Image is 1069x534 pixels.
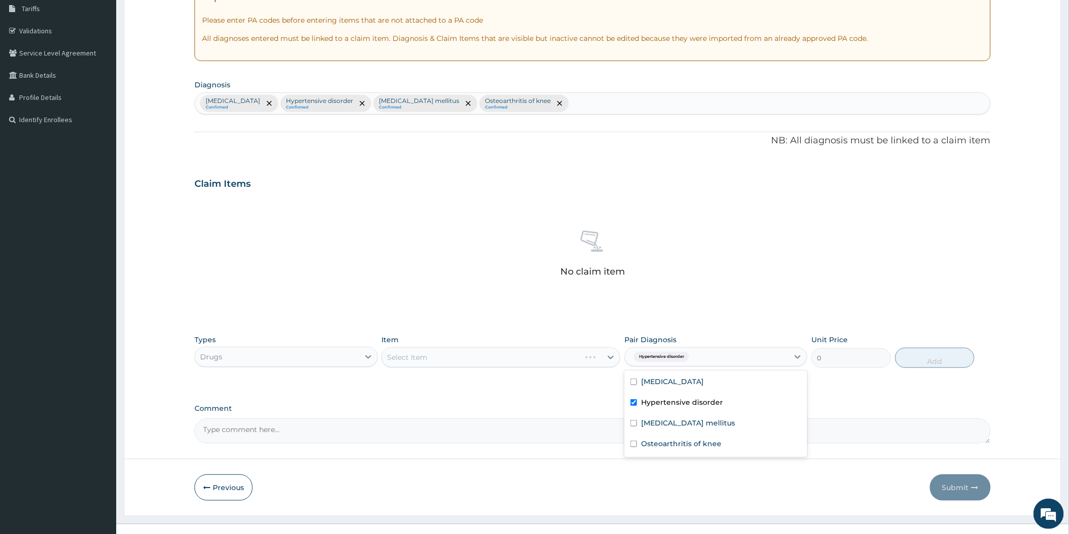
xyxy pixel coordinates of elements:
[206,105,260,110] small: Confirmed
[195,404,991,413] label: Comment
[811,335,848,345] label: Unit Price
[195,336,216,344] label: Types
[485,105,551,110] small: Confirmed
[379,105,459,110] small: Confirmed
[560,266,625,277] p: No claim item
[286,105,353,110] small: Confirmed
[195,474,253,501] button: Previous
[195,80,230,90] label: Diagnosis
[485,97,551,105] p: Osteoarthritis of knee
[624,335,676,345] label: Pair Diagnosis
[202,15,983,25] p: Please enter PA codes before entering items that are not attached to a PA code
[195,179,251,190] h3: Claim Items
[930,474,991,501] button: Submit
[555,99,564,108] span: remove selection option
[895,348,975,368] button: Add
[641,418,735,428] label: [MEDICAL_DATA] mellitus
[59,127,139,229] span: We're online!
[379,97,459,105] p: [MEDICAL_DATA] mellitus
[206,97,260,105] p: [MEDICAL_DATA]
[200,352,222,362] div: Drugs
[381,335,399,345] label: Item
[464,99,473,108] span: remove selection option
[166,5,190,29] div: Minimize live chat window
[358,99,367,108] span: remove selection option
[641,397,723,407] label: Hypertensive disorder
[634,352,689,362] span: Hypertensive disorder
[202,33,983,43] p: All diagnoses entered must be linked to a claim item. Diagnosis & Claim Items that are visible bu...
[195,134,991,147] p: NB: All diagnosis must be linked to a claim item
[5,276,192,311] textarea: Type your message and hit 'Enter'
[22,4,40,13] span: Tariffs
[53,57,170,70] div: Chat with us now
[265,99,274,108] span: remove selection option
[286,97,353,105] p: Hypertensive disorder
[641,439,721,449] label: Osteoarthritis of knee
[19,50,41,76] img: d_794563401_company_1708531726252_794563401
[641,377,704,387] label: [MEDICAL_DATA]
